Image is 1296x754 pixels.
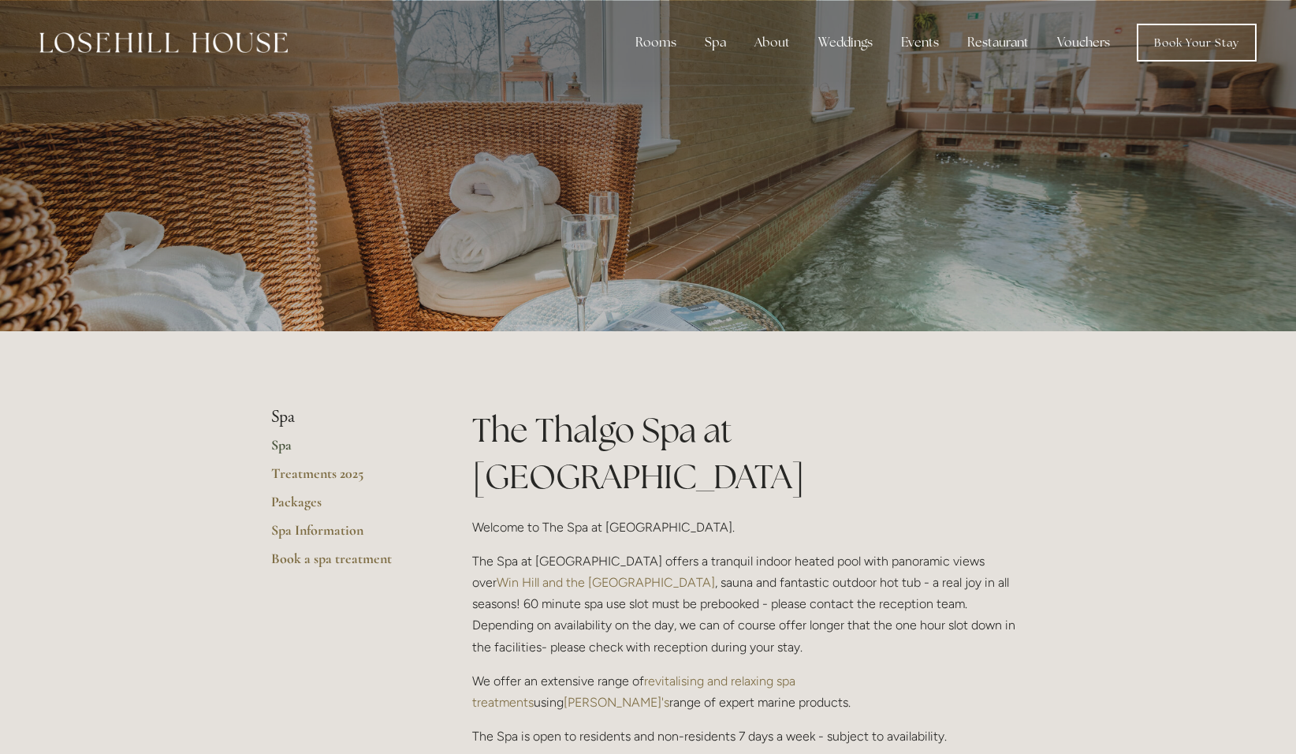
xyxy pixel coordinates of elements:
[1137,24,1257,62] a: Book Your Stay
[271,465,422,493] a: Treatments 2025
[742,27,803,58] div: About
[497,575,715,590] a: Win Hill and the [GEOGRAPHIC_DATA]
[271,521,422,550] a: Spa Information
[472,551,1025,658] p: The Spa at [GEOGRAPHIC_DATA] offers a tranquil indoor heated pool with panoramic views over , sau...
[1045,27,1123,58] a: Vouchers
[564,695,669,710] a: [PERSON_NAME]'s
[271,436,422,465] a: Spa
[955,27,1041,58] div: Restaurant
[692,27,739,58] div: Spa
[39,32,288,53] img: Losehill House
[271,550,422,578] a: Book a spa treatment
[271,407,422,427] li: Spa
[623,27,689,58] div: Rooms
[271,493,422,521] a: Packages
[472,726,1025,747] p: The Spa is open to residents and non-residents 7 days a week - subject to availability.
[806,27,885,58] div: Weddings
[472,407,1025,500] h1: The Thalgo Spa at [GEOGRAPHIC_DATA]
[888,27,952,58] div: Events
[472,670,1025,713] p: We offer an extensive range of using range of expert marine products.
[472,517,1025,538] p: Welcome to The Spa at [GEOGRAPHIC_DATA].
